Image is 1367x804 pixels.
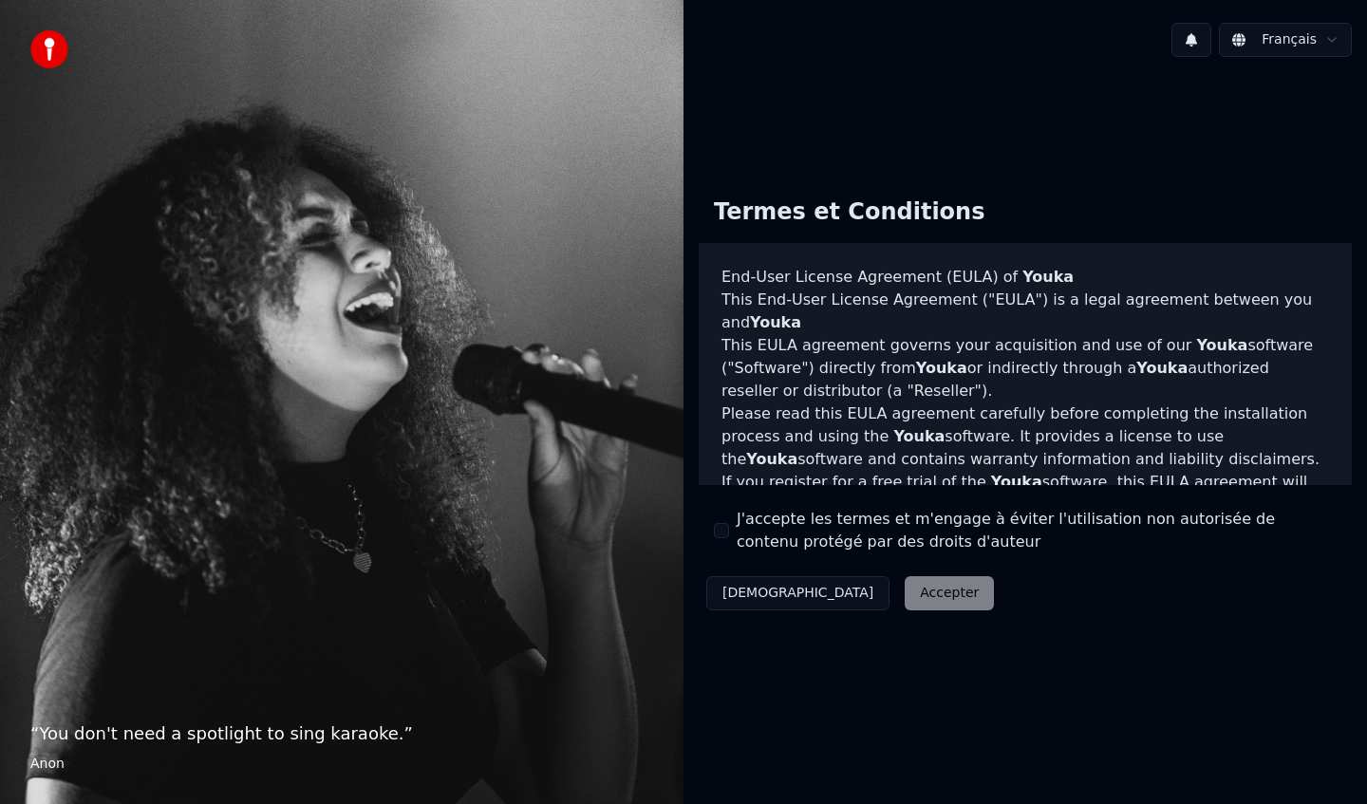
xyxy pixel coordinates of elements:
[721,289,1329,334] p: This End-User License Agreement ("EULA") is a legal agreement between you and
[721,471,1329,562] p: If you register for a free trial of the software, this EULA agreement will also govern that trial...
[750,313,801,331] span: Youka
[916,359,967,377] span: Youka
[1136,359,1188,377] span: Youka
[30,30,68,68] img: youka
[893,427,945,445] span: Youka
[30,755,653,774] footer: Anon
[30,720,653,747] p: “ You don't need a spotlight to sing karaoke. ”
[1196,336,1247,354] span: Youka
[737,508,1337,553] label: J'accepte les termes et m'engage à éviter l'utilisation non autorisée de contenu protégé par des ...
[1022,268,1074,286] span: Youka
[721,266,1329,289] h3: End-User License Agreement (EULA) of
[699,182,1000,243] div: Termes et Conditions
[721,334,1329,402] p: This EULA agreement governs your acquisition and use of our software ("Software") directly from o...
[746,450,797,468] span: Youka
[721,402,1329,471] p: Please read this EULA agreement carefully before completing the installation process and using th...
[706,576,889,610] button: [DEMOGRAPHIC_DATA]
[991,473,1042,491] span: Youka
